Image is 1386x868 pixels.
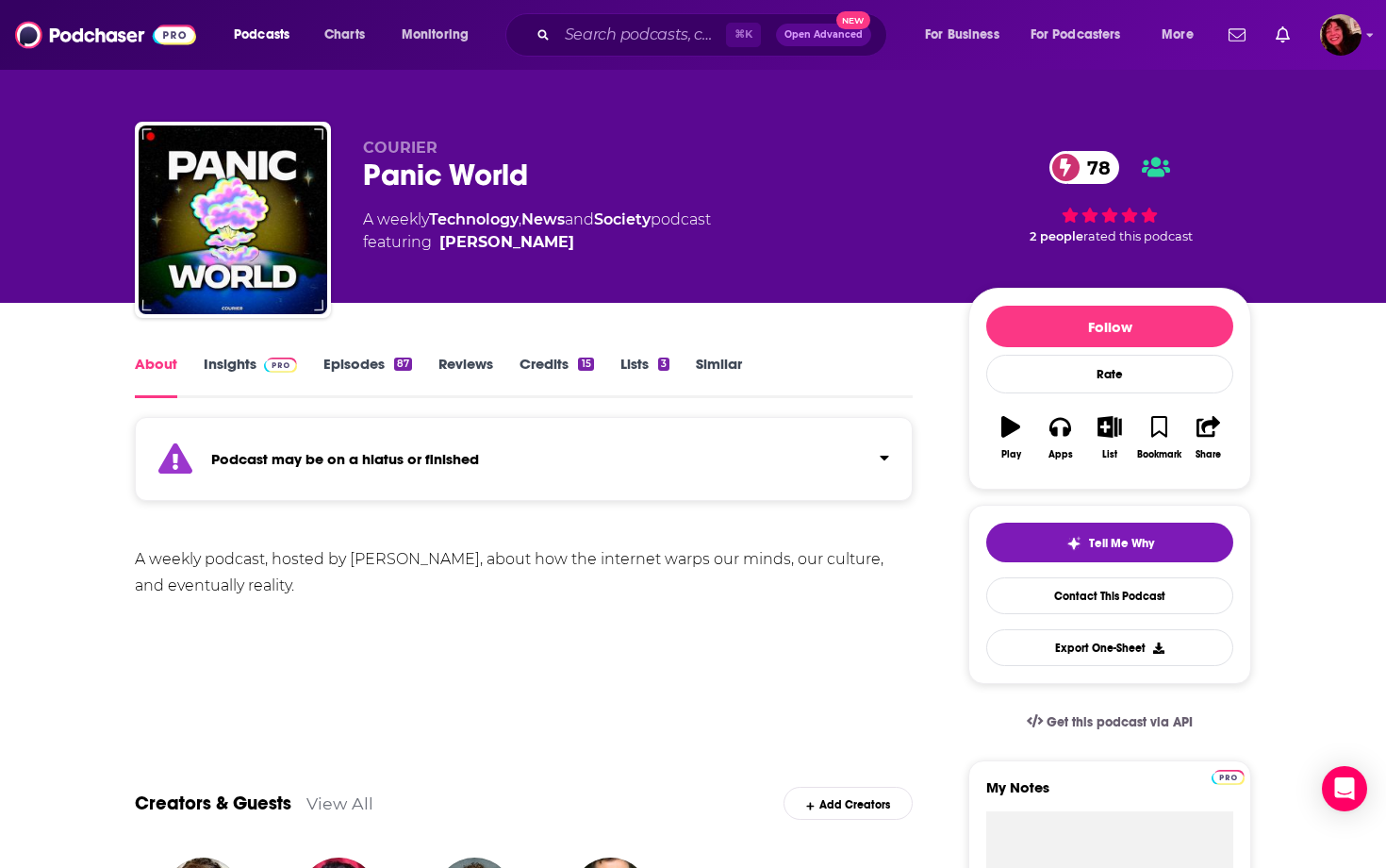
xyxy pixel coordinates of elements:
[1148,20,1217,50] button: open menu
[1030,229,1083,243] span: 2 people
[1212,770,1245,785] img: Podchaser Pro
[925,22,999,48] span: For Business
[986,306,1233,347] button: Follow
[1001,449,1021,460] div: Play
[1085,404,1134,472] button: List
[1196,449,1221,460] div: Share
[523,13,905,57] div: Search podcasts, credits, & more...
[1012,699,1208,745] a: Get this podcast via API
[578,358,593,371] div: 15
[1322,766,1367,811] div: Open Intercom Messenger
[204,355,297,398] a: InsightsPodchaser Pro
[363,231,711,254] span: featuring
[135,355,177,398] a: About
[836,11,870,29] span: New
[726,23,761,47] span: ⌘ K
[784,787,913,820] div: Add Creators
[1320,14,1361,56] img: User Profile
[1035,404,1084,472] button: Apps
[363,139,437,157] span: COURIER
[519,210,521,228] span: ,
[388,20,493,50] button: open menu
[986,355,1233,393] div: Rate
[234,22,289,48] span: Podcasts
[1162,22,1194,48] span: More
[784,30,863,40] span: Open Advanced
[221,20,314,50] button: open menu
[986,523,1233,562] button: tell me why sparkleTell Me Why
[912,20,1023,50] button: open menu
[1102,449,1117,460] div: List
[15,17,196,53] img: Podchaser - Follow, Share and Rate Podcasts
[1268,19,1297,51] a: Show notifications dropdown
[1066,536,1081,551] img: tell me why sparkle
[1083,229,1193,243] span: rated this podcast
[135,792,291,815] a: Creators & Guests
[402,22,469,48] span: Monitoring
[594,210,651,228] a: Society
[986,629,1233,666] button: Export One-Sheet
[306,793,373,813] a: View All
[429,210,519,228] a: Technology
[438,355,493,398] a: Reviews
[1031,22,1121,48] span: For Podcasters
[139,125,327,314] img: Panic World
[658,358,669,371] div: 3
[565,210,594,228] span: and
[1048,449,1073,460] div: Apps
[1221,19,1253,51] a: Show notifications dropdown
[986,778,1233,811] label: My Notes
[1320,14,1361,56] span: Logged in as Kathryn-Musilek
[968,139,1251,256] div: 78 2 peoplerated this podcast
[1047,714,1193,730] span: Get this podcast via API
[1320,14,1361,56] button: Show profile menu
[394,358,412,371] div: 87
[521,210,565,228] a: News
[324,22,365,48] span: Charts
[135,428,913,501] section: Click to expand status details
[264,358,297,373] img: Podchaser Pro
[1068,151,1120,184] span: 78
[135,546,913,599] div: A weekly podcast, hosted by [PERSON_NAME], about how the internet warps our minds, our culture, a...
[211,450,479,468] strong: Podcast may be on a hiatus or finished
[520,355,593,398] a: Credits15
[363,209,711,254] div: A weekly podcast
[776,24,871,46] button: Open AdvancedNew
[439,231,574,254] a: Ryan Broderick
[1049,151,1120,184] a: 78
[323,355,412,398] a: Episodes87
[986,404,1035,472] button: Play
[620,355,669,398] a: Lists3
[1137,449,1181,460] div: Bookmark
[1089,536,1154,551] span: Tell Me Why
[696,355,742,398] a: Similar
[557,20,726,50] input: Search podcasts, credits, & more...
[1134,404,1183,472] button: Bookmark
[1212,767,1245,785] a: Pro website
[1184,404,1233,472] button: Share
[1018,20,1148,50] button: open menu
[986,577,1233,614] a: Contact This Podcast
[312,20,376,50] a: Charts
